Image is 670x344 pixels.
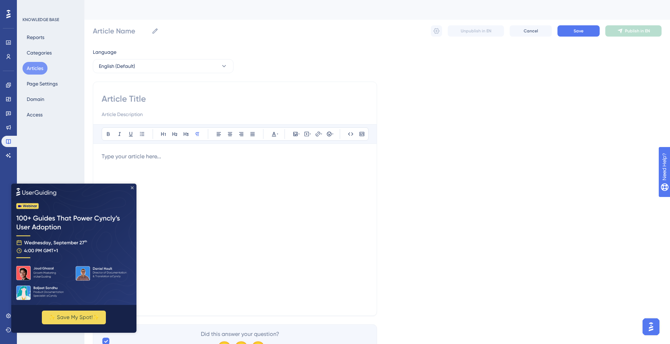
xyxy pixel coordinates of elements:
[93,48,116,56] span: Language
[23,46,56,59] button: Categories
[510,25,552,37] button: Cancel
[605,25,662,37] button: Publish in EN
[102,110,368,119] input: Article Description
[93,26,149,36] input: Article Name
[201,330,279,338] span: Did this answer your question?
[23,77,62,90] button: Page Settings
[557,25,600,37] button: Save
[31,127,95,141] button: ✨ Save My Spot!✨
[448,25,504,37] button: Unpublish in EN
[640,316,662,337] iframe: UserGuiding AI Assistant Launcher
[120,3,122,6] div: Close Preview
[574,28,583,34] span: Save
[461,28,491,34] span: Unpublish in EN
[524,28,538,34] span: Cancel
[625,28,650,34] span: Publish in EN
[17,2,44,10] span: Need Help?
[102,93,368,104] input: Article Title
[23,93,49,106] button: Domain
[23,62,47,75] button: Articles
[93,59,234,73] button: English (Default)
[99,62,135,70] span: English (Default)
[23,31,49,44] button: Reports
[23,108,47,121] button: Access
[23,17,59,23] div: KNOWLEDGE BASE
